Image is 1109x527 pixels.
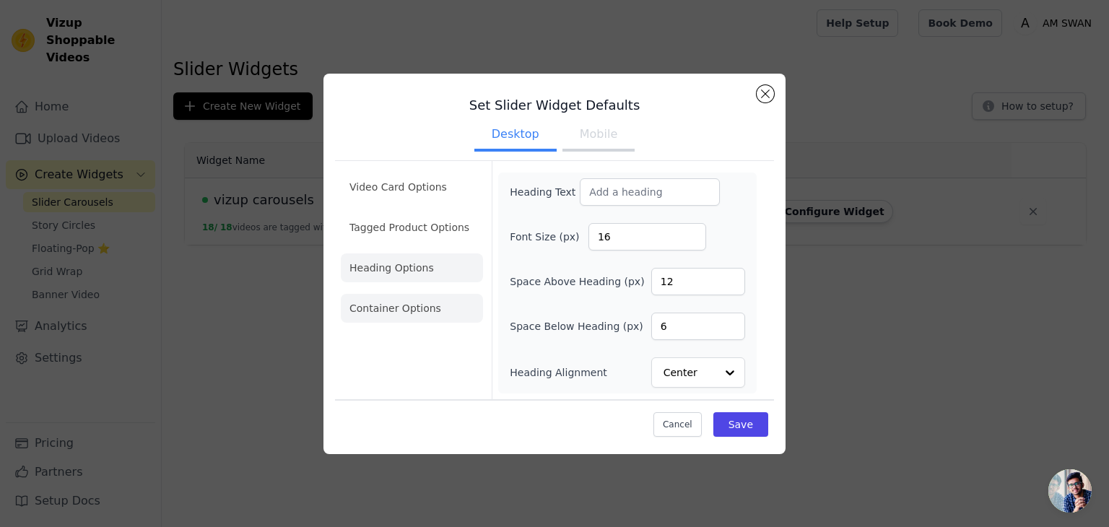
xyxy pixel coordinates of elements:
[341,213,483,242] li: Tagged Product Options
[562,120,635,152] button: Mobile
[757,85,774,103] button: Close modal
[341,173,483,201] li: Video Card Options
[653,412,702,437] button: Cancel
[580,178,720,206] input: Add a heading
[713,412,768,437] button: Save
[510,365,609,380] label: Heading Alignment
[335,97,774,114] h3: Set Slider Widget Defaults
[510,185,580,199] label: Heading Text
[341,294,483,323] li: Container Options
[510,319,643,334] label: Space Below Heading (px)
[1048,469,1092,513] a: Open chat
[510,230,588,244] label: Font Size (px)
[341,253,483,282] li: Heading Options
[510,274,644,289] label: Space Above Heading (px)
[474,120,557,152] button: Desktop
